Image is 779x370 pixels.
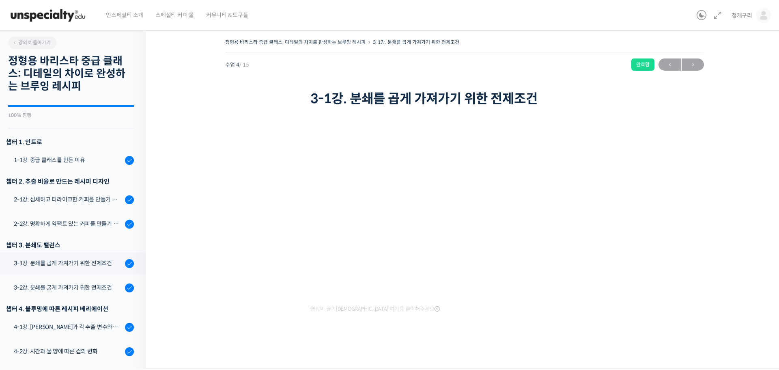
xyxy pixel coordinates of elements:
span: 영상이 끊기[DEMOGRAPHIC_DATA] 여기를 클릭해주세요 [310,306,440,312]
div: 4-2강. 시간과 물 양에 따른 컵의 변화 [14,347,123,356]
div: 100% 진행 [8,113,134,118]
span: / 15 [239,61,249,68]
a: ←이전 [658,58,681,71]
a: 정형용 바리스타 중급 클래스: 디테일의 차이로 완성하는 브루잉 레시피 [225,39,366,45]
div: 챕터 2. 추출 비율로 만드는 레시피 디자인 [6,176,134,187]
h3: 챕터 1. 인트로 [6,136,134,147]
div: 1-1강. 중급 클래스를 만든 이유 [14,156,123,164]
a: 다음→ [682,58,704,71]
span: ← [658,59,681,70]
div: 4-1강. [PERSON_NAME]과 각 추출 변수와의 상관관계 [14,322,123,331]
span: → [682,59,704,70]
div: 2-1강. 섬세하고 티라이크한 커피를 만들기 위한 레시피 [14,195,123,204]
h2: 정형용 바리스타 중급 클래스: 디테일의 차이로 완성하는 브루잉 레시피 [8,55,134,93]
a: 3-1강. 분쇄를 곱게 가져가기 위한 전제조건 [373,39,459,45]
div: 3-2강. 분쇄를 굵게 가져가기 위한 전제조건 [14,283,123,292]
h1: 3-1강. 분쇄를 곱게 가져가기 위한 전제조건 [310,91,619,106]
div: 챕터 4. 블루밍에 따른 레시피 베리에이션 [6,303,134,314]
a: 강의로 돌아가기 [8,37,57,49]
span: 청개구리 [732,12,752,19]
div: 2-2강. 명확하게 임팩트 있는 커피를 만들기 위한 레시피 [14,219,123,228]
span: 수업 4 [225,62,249,67]
span: 강의로 돌아가기 [12,39,51,45]
div: 챕터 3. 분쇄도 밸런스 [6,240,134,251]
div: 3-1강. 분쇄를 곱게 가져가기 위한 전제조건 [14,259,123,268]
div: 완료함 [631,58,654,71]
